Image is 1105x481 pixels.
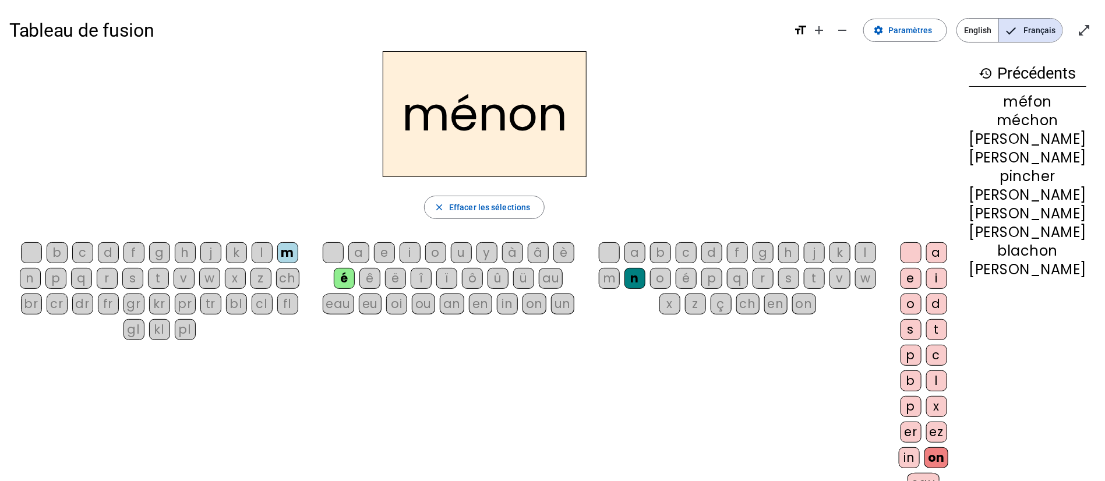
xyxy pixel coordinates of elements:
[174,268,195,289] div: v
[793,23,807,37] mat-icon: format_size
[901,319,922,340] div: s
[374,242,395,263] div: e
[969,225,1086,239] div: [PERSON_NAME]
[462,268,483,289] div: ô
[753,242,774,263] div: g
[149,293,170,314] div: kr
[901,268,922,289] div: e
[449,200,530,214] span: Effacer les sélections
[701,242,722,263] div: d
[383,51,587,177] h2: ménon
[753,268,774,289] div: r
[969,132,1086,146] div: [PERSON_NAME]
[436,268,457,289] div: ï
[901,422,922,443] div: er
[488,268,509,289] div: û
[873,25,884,36] mat-icon: settings
[9,12,784,49] h1: Tableau de fusion
[855,268,876,289] div: w
[926,319,947,340] div: t
[812,23,826,37] mat-icon: add
[123,293,144,314] div: gr
[523,293,546,314] div: on
[926,422,947,443] div: ez
[969,61,1086,87] h3: Précédents
[175,319,196,340] div: pl
[123,242,144,263] div: f
[411,268,432,289] div: î
[650,268,671,289] div: o
[807,19,831,42] button: Augmenter la taille de la police
[701,268,722,289] div: p
[901,345,922,366] div: p
[926,268,947,289] div: i
[276,268,299,289] div: ch
[175,242,196,263] div: h
[200,242,221,263] div: j
[901,293,922,314] div: o
[624,242,645,263] div: a
[736,293,760,314] div: ch
[863,19,947,42] button: Paramètres
[926,396,947,417] div: x
[513,268,534,289] div: ü
[676,242,697,263] div: c
[901,370,922,391] div: b
[969,188,1086,202] div: [PERSON_NAME]
[440,293,464,314] div: an
[553,242,574,263] div: è
[829,242,850,263] div: k
[250,268,271,289] div: z
[47,242,68,263] div: b
[277,242,298,263] div: m
[149,242,170,263] div: g
[502,242,523,263] div: à
[469,293,492,314] div: en
[72,242,93,263] div: c
[727,242,748,263] div: f
[424,196,545,219] button: Effacer les sélections
[199,268,220,289] div: w
[497,293,518,314] div: in
[323,293,355,314] div: eau
[551,293,574,314] div: un
[969,263,1086,277] div: [PERSON_NAME]
[386,293,407,314] div: oi
[901,396,922,417] div: p
[1072,19,1096,42] button: Entrer en plein écran
[727,268,748,289] div: q
[676,268,697,289] div: é
[252,293,273,314] div: cl
[778,268,799,289] div: s
[252,242,273,263] div: l
[926,345,947,366] div: c
[20,268,41,289] div: n
[528,242,549,263] div: â
[98,242,119,263] div: d
[764,293,788,314] div: en
[792,293,816,314] div: on
[969,169,1086,183] div: pincher
[804,242,825,263] div: j
[829,268,850,289] div: v
[21,293,42,314] div: br
[122,268,143,289] div: s
[148,268,169,289] div: t
[650,242,671,263] div: b
[97,268,118,289] div: r
[149,319,170,340] div: kl
[277,293,298,314] div: fl
[434,202,444,213] mat-icon: close
[924,447,948,468] div: on
[334,268,355,289] div: é
[226,242,247,263] div: k
[98,293,119,314] div: fr
[476,242,497,263] div: y
[226,293,247,314] div: bl
[599,268,620,289] div: m
[624,268,645,289] div: n
[451,242,472,263] div: u
[926,293,947,314] div: d
[47,293,68,314] div: cr
[969,95,1086,109] div: méfon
